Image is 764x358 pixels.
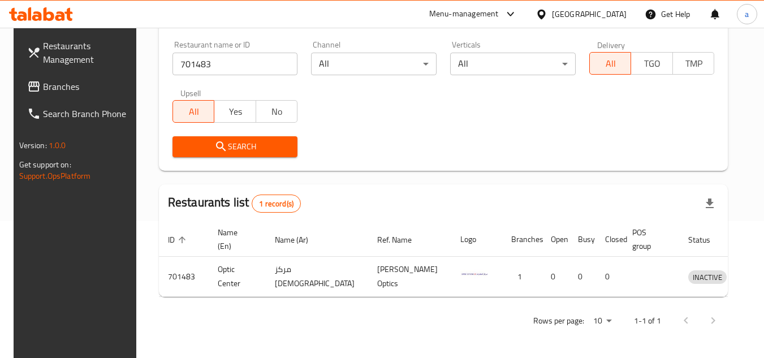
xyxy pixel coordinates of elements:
button: TGO [631,52,673,75]
div: INACTIVE [688,270,727,284]
div: Export file [696,190,723,217]
button: All [589,52,632,75]
span: 1 record(s) [252,199,300,209]
span: All [178,103,210,120]
button: No [256,100,298,123]
p: 1-1 of 1 [634,314,661,328]
label: Delivery [597,41,625,49]
span: Name (En) [218,226,252,253]
img: Optic Center [460,260,489,288]
div: Menu-management [429,7,499,21]
div: [GEOGRAPHIC_DATA] [552,8,627,20]
div: All [311,53,437,75]
td: 1 [502,257,542,297]
button: TMP [672,52,715,75]
p: Rows per page: [533,314,584,328]
span: a [745,8,749,20]
input: Search for restaurant name or ID.. [172,53,298,75]
span: Name (Ar) [275,233,323,247]
th: Logo [451,222,502,257]
span: 1.0.0 [49,138,66,153]
th: Busy [569,222,596,257]
h2: Restaurant search [172,14,715,31]
div: All [450,53,576,75]
span: Status [688,233,725,247]
span: Branches [43,80,132,93]
td: [PERSON_NAME] Optics [368,257,451,297]
td: 701483 [159,257,209,297]
th: Closed [596,222,623,257]
button: All [172,100,215,123]
span: Ref. Name [377,233,426,247]
span: Get support on: [19,157,71,172]
label: Upsell [180,89,201,97]
th: Open [542,222,569,257]
td: مركز [DEMOGRAPHIC_DATA] [266,257,368,297]
span: TGO [636,55,668,72]
span: INACTIVE [688,271,727,284]
a: Search Branch Phone [18,100,141,127]
td: 0 [569,257,596,297]
span: Restaurants Management [43,39,132,66]
a: Branches [18,73,141,100]
span: Version: [19,138,47,153]
span: Search Branch Phone [43,107,132,120]
span: ID [168,233,189,247]
button: Search [172,136,298,157]
span: Search [182,140,289,154]
td: Optic Center [209,257,266,297]
span: Yes [219,103,252,120]
div: Rows per page: [589,313,616,330]
td: 0 [596,257,623,297]
div: Total records count [252,195,301,213]
a: Restaurants Management [18,32,141,73]
span: All [594,55,627,72]
span: TMP [677,55,710,72]
span: POS group [632,226,666,253]
th: Branches [502,222,542,257]
td: 0 [542,257,569,297]
a: Support.OpsPlatform [19,169,91,183]
h2: Restaurants list [168,194,301,213]
button: Yes [214,100,256,123]
span: No [261,103,293,120]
